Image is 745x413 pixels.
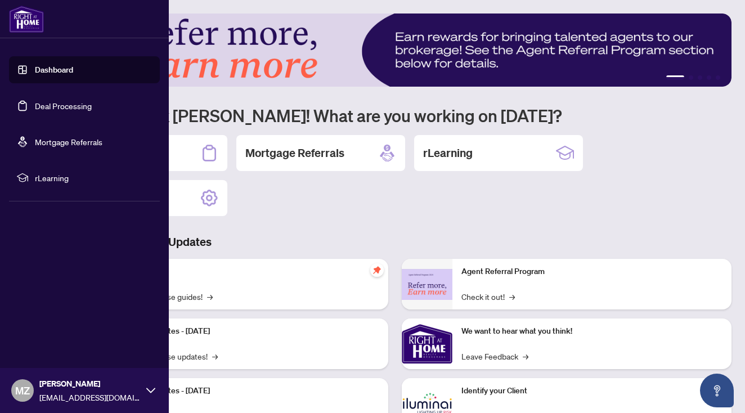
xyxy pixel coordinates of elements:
[59,234,731,250] h3: Brokerage & Industry Updates
[118,385,379,397] p: Platform Updates - [DATE]
[118,266,379,278] p: Self-Help
[245,145,344,161] h2: Mortgage Referrals
[118,325,379,338] p: Platform Updates - [DATE]
[15,383,30,398] span: MZ
[39,391,141,403] span: [EMAIL_ADDRESS][DOMAIN_NAME]
[509,290,515,303] span: →
[461,290,515,303] a: Check it out!→
[35,65,73,75] a: Dashboard
[402,269,452,300] img: Agent Referral Program
[59,14,731,87] img: Slide 0
[370,263,384,277] span: pushpin
[9,6,44,33] img: logo
[666,75,684,80] button: 1
[461,350,528,362] a: Leave Feedback→
[689,75,693,80] button: 2
[35,172,152,184] span: rLearning
[59,105,731,126] h1: Welcome back [PERSON_NAME]! What are you working on [DATE]?
[207,290,213,303] span: →
[700,374,734,407] button: Open asap
[212,350,218,362] span: →
[423,145,473,161] h2: rLearning
[523,350,528,362] span: →
[461,385,722,397] p: Identify your Client
[35,101,92,111] a: Deal Processing
[35,137,102,147] a: Mortgage Referrals
[461,325,722,338] p: We want to hear what you think!
[39,378,141,390] span: [PERSON_NAME]
[716,75,720,80] button: 5
[461,266,722,278] p: Agent Referral Program
[402,318,452,369] img: We want to hear what you think!
[698,75,702,80] button: 3
[707,75,711,80] button: 4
